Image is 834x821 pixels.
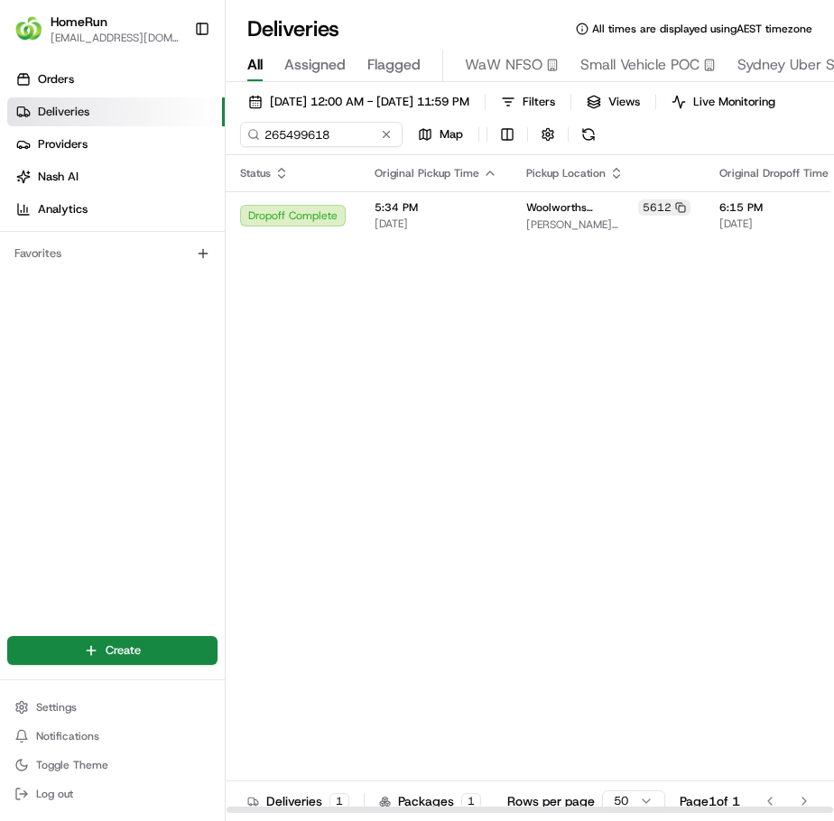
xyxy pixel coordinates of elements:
div: Packages [379,792,481,810]
span: Create [106,642,141,659]
span: Map [440,126,463,143]
button: Create [7,636,218,665]
span: Status [240,166,271,180]
span: [DATE] [375,217,497,231]
div: Favorites [7,239,218,268]
span: Flagged [367,54,421,76]
div: Page 1 of 1 [680,792,740,810]
span: Deliveries [38,104,89,120]
span: All [247,54,263,76]
span: All times are displayed using AEST timezone [592,22,812,36]
div: 1 [329,793,349,809]
button: HomeRun [51,13,107,31]
span: Original Pickup Time [375,166,479,180]
a: Nash AI [7,162,225,191]
span: Filters [523,94,555,110]
span: Small Vehicle POC [580,54,700,76]
span: Toggle Theme [36,758,108,772]
div: 1 [461,793,481,809]
span: Original Dropoff Time [719,166,829,180]
span: Orders [38,71,74,88]
button: [DATE] 12:00 AM - [DATE] 11:59 PM [240,89,477,115]
button: Log out [7,781,218,807]
span: Nash AI [38,169,79,185]
span: Log out [36,787,73,801]
button: Toggle Theme [7,752,218,778]
button: Map [410,122,471,147]
button: Views [579,89,648,115]
span: Assigned [284,54,346,76]
img: HomeRun [14,14,43,43]
button: Refresh [576,122,601,147]
button: Settings [7,695,218,720]
div: 5612 [638,199,690,216]
button: Live Monitoring [663,89,783,115]
a: Analytics [7,195,225,224]
a: Orders [7,65,225,94]
a: Deliveries [7,97,225,126]
span: Live Monitoring [693,94,775,110]
h1: Deliveries [247,14,339,43]
div: Deliveries [247,792,349,810]
input: Type to search [240,122,403,147]
p: Rows per page [507,792,595,810]
span: [PERSON_NAME][STREET_ADDRESS] [526,217,690,232]
span: [DATE] 12:00 AM - [DATE] 11:59 PM [270,94,469,110]
span: Woolworths [GEOGRAPHIC_DATA] [526,200,635,215]
span: Settings [36,700,77,715]
button: Filters [493,89,563,115]
span: Views [608,94,640,110]
button: Notifications [7,724,218,749]
span: 5:34 PM [375,200,497,215]
span: Notifications [36,729,99,743]
span: Pickup Location [526,166,606,180]
span: WaW NFSO [465,54,542,76]
span: Analytics [38,201,88,217]
span: Providers [38,136,88,152]
a: Providers [7,130,225,159]
button: HomeRunHomeRun[EMAIL_ADDRESS][DOMAIN_NAME] [7,7,187,51]
button: [EMAIL_ADDRESS][DOMAIN_NAME] [51,31,180,45]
